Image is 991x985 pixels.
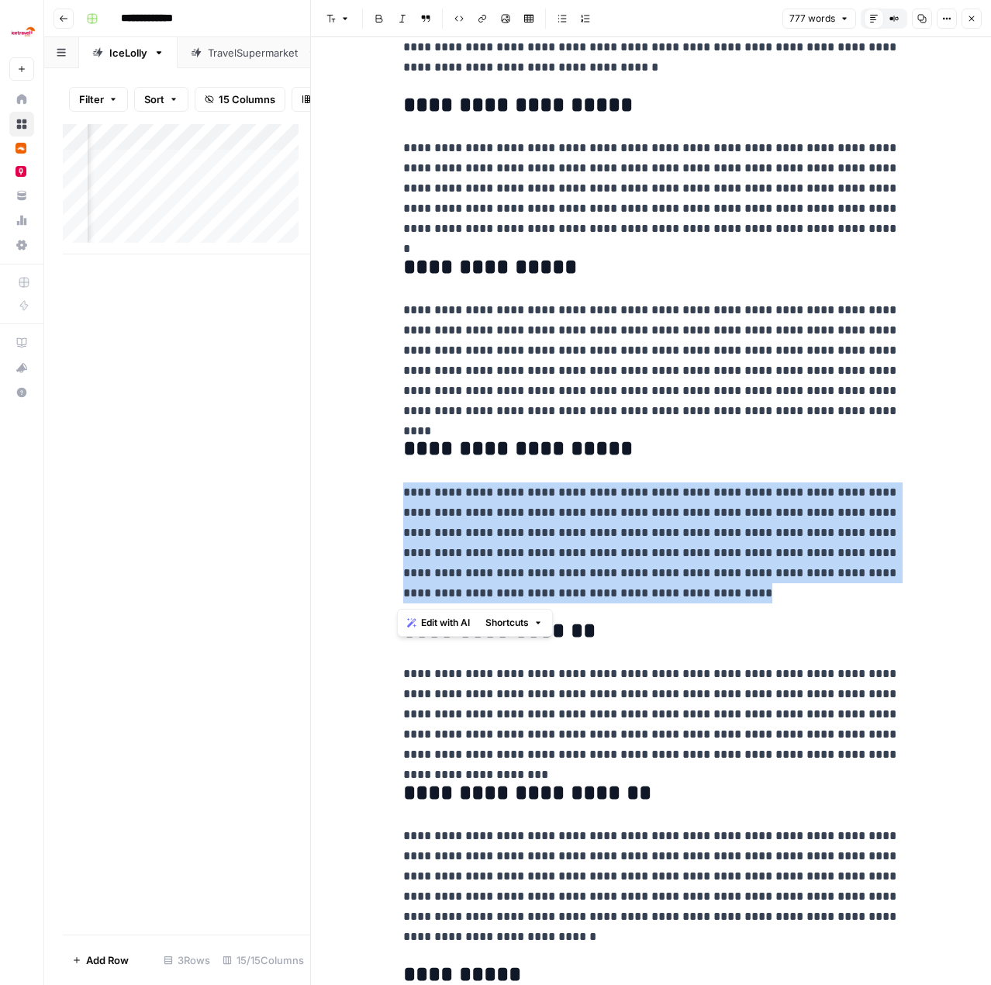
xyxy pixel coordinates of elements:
a: Your Data [9,183,34,208]
button: Help + Support [9,380,34,405]
a: AirOps Academy [9,330,34,355]
img: g6uzkw9mirwx9hsiontezmyx232g [16,143,26,154]
button: 15 Columns [195,87,285,112]
div: IceLolly [109,45,147,60]
span: 15 Columns [219,92,275,107]
img: sqdu30pkmjiecqp15v5obqakzgeh [16,166,26,177]
span: Sort [144,92,164,107]
div: 15/15 Columns [216,948,310,973]
a: TravelSupermarket [178,37,331,68]
a: Home [9,87,34,112]
button: Shortcuts [479,613,549,633]
div: What's new? [10,356,33,379]
button: Workspace: Ice Travel Group [9,12,34,51]
a: Browse [9,112,34,137]
div: TravelSupermarket [208,45,301,60]
a: Settings [9,233,34,257]
span: Filter [79,92,104,107]
a: Usage [9,208,34,233]
a: IceLolly [79,37,178,68]
button: Filter [69,87,128,112]
span: 777 words [789,12,835,26]
button: Edit with AI [401,613,476,633]
button: Sort [134,87,188,112]
span: Shortcuts [485,616,529,630]
button: Add Row [63,948,138,973]
button: 777 words [782,9,856,29]
span: Edit with AI [421,616,470,630]
div: 3 Rows [157,948,216,973]
span: Add Row [86,952,129,968]
button: What's new? [9,355,34,380]
img: Ice Travel Group Logo [9,18,37,46]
